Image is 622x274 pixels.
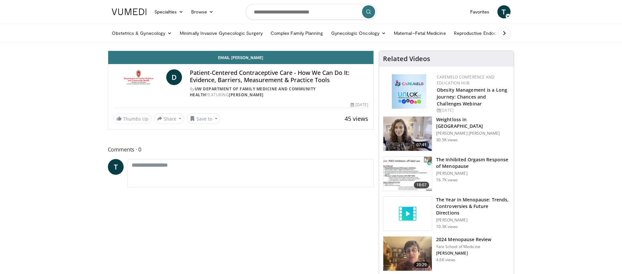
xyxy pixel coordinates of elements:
[112,9,147,15] img: VuMedi Logo
[108,159,124,175] a: T
[436,244,491,249] p: Yale School of Medicine
[436,257,455,263] p: 4.6K views
[437,74,494,86] a: CaReMeLO Conference and Education Hub
[436,196,510,216] h3: The Year in Menopause: Trends, Controversies & Future Directions
[108,27,176,40] a: Obstetrics & Gynecology
[166,69,182,85] a: D
[113,69,164,85] img: UW Department of Family Medicine and Community Health
[113,114,151,124] a: Thumbs Up
[176,27,267,40] a: Minimally Invasive Gynecologic Surgery
[392,74,426,109] img: 45df64a9-a6de-482c-8a90-ada250f7980c.png.150x105_q85_autocrop_double_scale_upscale_version-0.2.jpg
[436,116,510,129] h3: Weightloss in [GEOGRAPHIC_DATA]
[108,145,374,154] span: Comments 0
[383,236,510,271] a: 20:29 2024 Menopause Review Yale School of Medicine [PERSON_NAME] 4.6K views
[436,236,491,243] h3: 2024 Menopause Review
[383,237,432,271] img: 692f135d-47bd-4f7e-b54d-786d036e68d3.150x105_q85_crop-smart_upscale.jpg
[436,177,458,183] p: 16.7K views
[466,5,493,18] a: Favorites
[497,5,511,18] a: T
[190,86,316,98] a: UW Department of Family Medicine and Community Health
[383,117,432,151] img: 9983fed1-7565-45be-8934-aef1103ce6e2.150x105_q85_crop-smart_upscale.jpg
[345,115,368,123] span: 45 views
[154,113,185,124] button: Share
[383,156,510,191] a: 18:07 The Inhibited Orgasm Response of Menopause [PERSON_NAME] 16.7K views
[383,157,432,191] img: 283c0f17-5e2d-42ba-a87c-168d447cdba4.150x105_q85_crop-smart_upscale.jpg
[190,69,368,83] h4: Patient-Centered Contraceptive Care - How We Can Do It: Evidence, Barriers, Measurement & Practic...
[383,196,510,231] a: The Year in Menopause: Trends, Controversies & Future Directions [PERSON_NAME] 10.3K views
[436,131,510,136] p: [PERSON_NAME] [PERSON_NAME]
[436,156,510,170] h3: The Inhibited Orgasm Response of Menopause
[327,27,390,40] a: Gynecologic Oncology
[436,217,510,223] p: [PERSON_NAME]
[414,142,430,148] span: 07:41
[187,113,220,124] button: Save to
[383,197,432,231] img: video_placeholder_short.svg
[108,51,374,64] a: Email [PERSON_NAME]
[383,55,430,63] h4: Related Videos
[450,27,560,40] a: Reproductive Endocrinology & [MEDICAL_DATA]
[246,4,377,20] input: Search topics, interventions
[351,102,368,108] div: [DATE]
[187,5,217,18] a: Browse
[390,27,450,40] a: Maternal–Fetal Medicine
[229,92,264,98] a: [PERSON_NAME]
[436,137,458,143] p: 30.5K views
[267,27,327,40] a: Complex Family Planning
[383,116,510,151] a: 07:41 Weightloss in [GEOGRAPHIC_DATA] [PERSON_NAME] [PERSON_NAME] 30.5K views
[414,182,430,188] span: 18:07
[436,251,491,256] p: [PERSON_NAME]
[436,171,510,176] p: [PERSON_NAME]
[436,224,458,229] p: 10.3K views
[437,87,507,107] a: Obesity Management is a Long Journey: Chances and Challenges Webinar
[190,86,368,98] div: By FEATURING
[437,107,509,113] div: [DATE]
[150,5,188,18] a: Specialties
[414,262,430,268] span: 20:29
